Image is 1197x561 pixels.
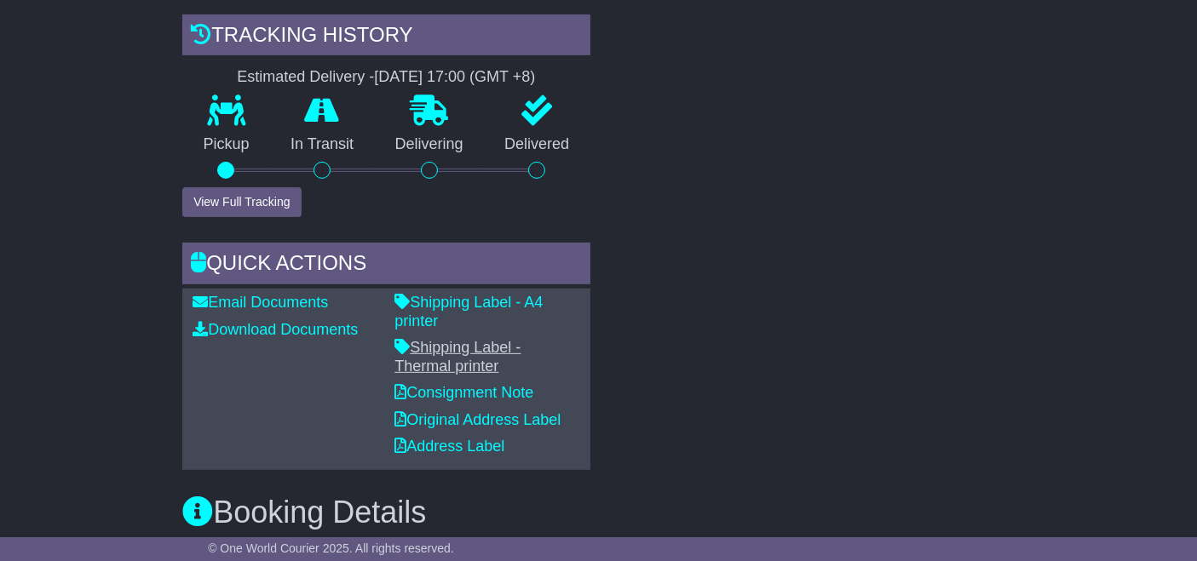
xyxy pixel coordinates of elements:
[193,321,358,338] a: Download Documents
[182,68,590,87] div: Estimated Delivery -
[182,495,1015,530] h3: Booking Details
[374,135,484,154] p: Delivering
[394,294,543,329] a: Shipping Label - A4 printer
[208,541,454,555] span: © One World Courier 2025. All rights reserved.
[394,411,561,428] a: Original Address Label
[182,187,301,217] button: View Full Tracking
[394,384,533,401] a: Consignment Note
[182,14,590,60] div: Tracking history
[182,243,590,289] div: Quick Actions
[374,68,535,87] div: [DATE] 17:00 (GMT +8)
[484,135,590,154] p: Delivered
[270,135,375,154] p: In Transit
[394,339,521,375] a: Shipping Label - Thermal printer
[394,438,504,455] a: Address Label
[193,294,328,311] a: Email Documents
[182,135,270,154] p: Pickup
